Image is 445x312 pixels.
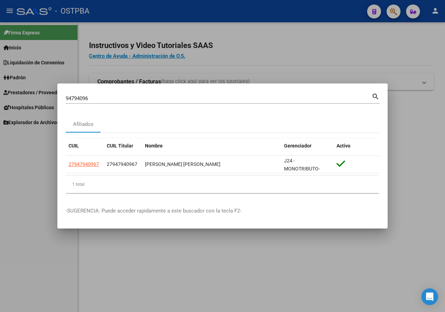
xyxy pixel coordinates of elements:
datatable-header-cell: CUIL [66,138,104,153]
span: J24 - MONOTRIBUTO-IGUALDAD SALUD-PRENSA [284,158,325,187]
div: Afiliados [73,120,94,128]
datatable-header-cell: CUIL Titular [104,138,142,153]
span: Nombre [145,143,163,149]
span: 27947940967 [68,161,99,167]
div: 1 total [66,176,379,193]
div: Open Intercom Messenger [421,288,438,305]
p: -SUGERENCIA: Puede acceder rapidamente a este buscador con la tecla F2- [66,207,379,215]
span: Gerenciador [284,143,311,149]
span: Activo [337,143,350,149]
span: 27947940967 [107,161,137,167]
div: [PERSON_NAME] [PERSON_NAME] [145,160,278,168]
datatable-header-cell: Gerenciador [281,138,334,153]
datatable-header-cell: Nombre [142,138,281,153]
mat-icon: search [372,92,380,100]
span: CUIL Titular [107,143,133,149]
datatable-header-cell: Activo [334,138,379,153]
span: CUIL [68,143,79,149]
